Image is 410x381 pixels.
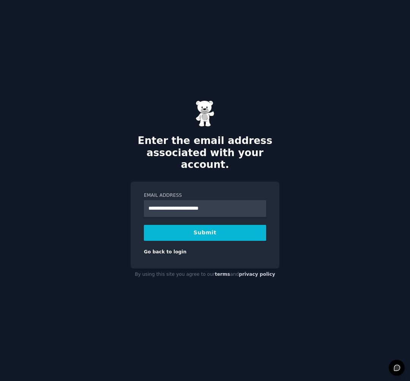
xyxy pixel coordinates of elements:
button: Submit [144,225,266,241]
img: Gummy Bear [196,100,214,127]
h2: Enter the email address associated with your account. [131,135,279,171]
div: By using this site you agree to our and [131,269,279,281]
a: privacy policy [239,272,275,277]
a: Go back to login [144,249,186,255]
label: Email Address [144,192,266,199]
a: terms [215,272,230,277]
